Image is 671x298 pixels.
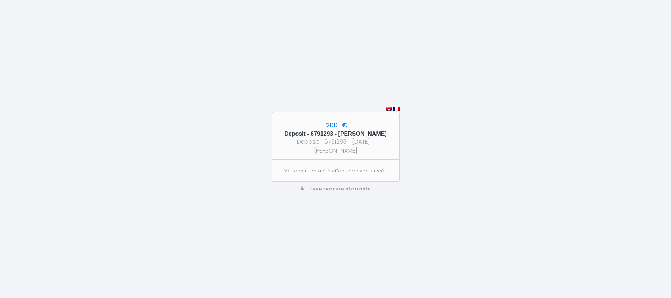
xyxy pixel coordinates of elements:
[310,186,370,192] span: Transaction sécurisée
[324,121,347,130] span: 200 €
[386,107,392,111] img: en.png
[279,137,393,155] div: Deposit - 6791293 - [DATE] - [PERSON_NAME]
[393,107,400,111] img: fr.png
[279,130,393,137] h5: Deposit - 6791293 - [PERSON_NAME]
[280,167,391,175] p: Votre caution a été effectuée avec succès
